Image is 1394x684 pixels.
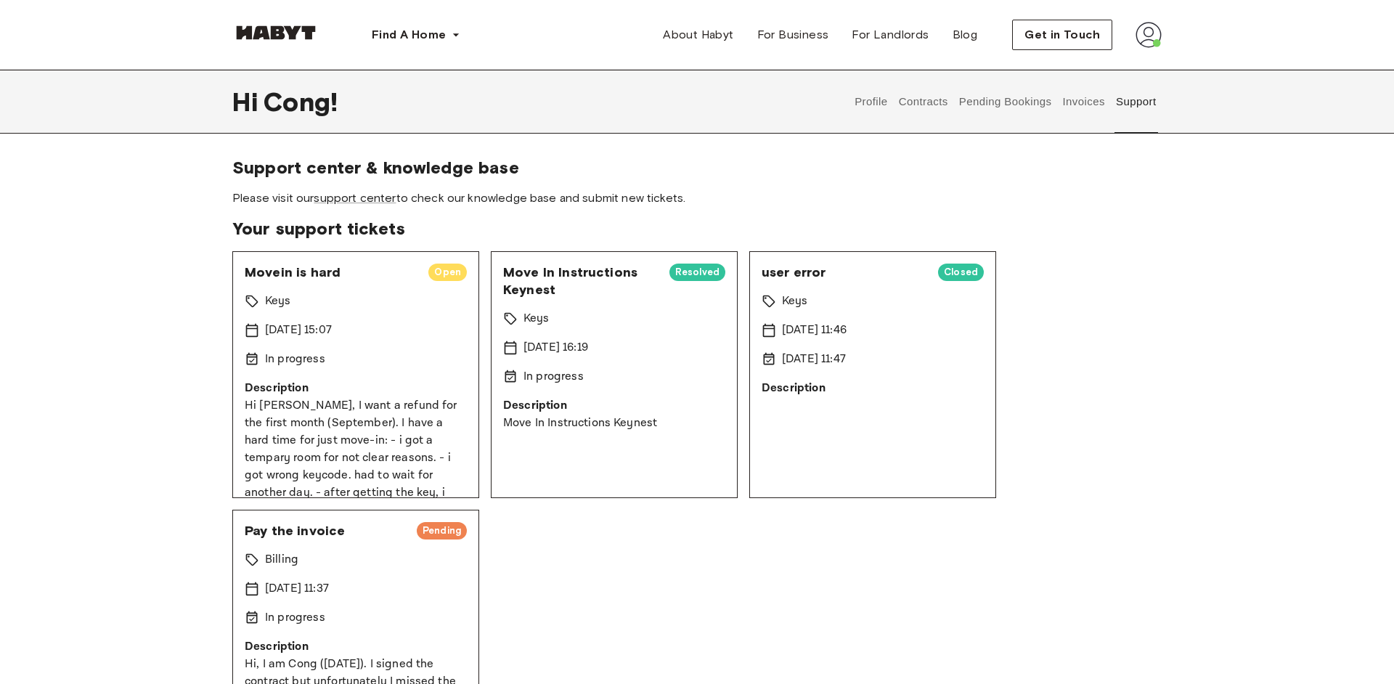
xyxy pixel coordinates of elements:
p: [DATE] 16:19 [523,339,588,357]
a: About Habyt [651,20,745,49]
p: Hi [PERSON_NAME], I want a refund for the first month (September). I have a hard time for just mo... [245,397,467,606]
img: avatar [1136,22,1162,48]
p: In progress [523,368,584,386]
a: support center [314,191,396,205]
p: [DATE] 15:07 [265,322,332,339]
span: Pay the invoice [245,522,405,540]
span: user error [762,264,926,281]
span: For Business [757,26,829,44]
button: Contracts [897,70,950,134]
p: Description [503,397,725,415]
img: Habyt [232,25,319,40]
button: Find A Home [360,20,472,49]
span: Movein is hard [245,264,417,281]
button: Profile [853,70,890,134]
span: Move In Instructions Keynest [503,264,658,298]
span: About Habyt [663,26,733,44]
button: Support [1114,70,1158,134]
button: Invoices [1061,70,1106,134]
a: Blog [941,20,990,49]
span: Resolved [669,265,725,280]
span: Support center & knowledge base [232,157,1162,179]
p: [DATE] 11:46 [782,322,847,339]
span: Please visit our to check our knowledge base and submit new tickets. [232,190,1162,206]
p: Description [762,380,984,397]
p: In progress [265,351,325,368]
span: Find A Home [372,26,446,44]
span: Open [428,265,467,280]
a: For Landlords [840,20,940,49]
p: Keys [265,293,291,310]
button: Pending Bookings [957,70,1053,134]
button: Get in Touch [1012,20,1112,50]
span: Cong ! [264,86,338,117]
p: In progress [265,609,325,627]
span: Blog [953,26,978,44]
div: user profile tabs [849,70,1162,134]
span: Get in Touch [1024,26,1100,44]
span: For Landlords [852,26,929,44]
p: Billing [265,551,298,569]
span: Hi [232,86,264,117]
p: Keys [782,293,808,310]
p: Keys [523,310,550,327]
span: Your support tickets [232,218,1162,240]
p: Move In Instructions Keynest [503,415,725,432]
span: Closed [938,265,984,280]
p: [DATE] 11:47 [782,351,846,368]
span: Pending [417,524,467,538]
p: Description [245,380,467,397]
a: For Business [746,20,841,49]
p: [DATE] 11:37 [265,580,329,598]
p: Description [245,638,467,656]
